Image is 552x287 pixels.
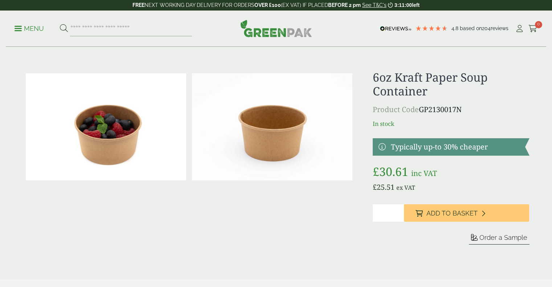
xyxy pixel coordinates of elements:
span: left [412,2,420,8]
span: £ [373,182,377,192]
h1: 6oz Kraft Paper Soup Container [373,70,529,98]
bdi: 30.61 [373,164,408,179]
a: Menu [15,24,44,32]
div: 4.79 Stars [415,25,448,32]
img: Kraft 6oz [192,73,352,180]
strong: FREE [132,2,144,8]
span: Add to Basket [426,209,478,217]
a: 0 [528,23,537,34]
i: Cart [528,25,537,32]
span: Order a Sample [479,234,527,241]
span: 0 [535,21,542,28]
span: 3:11:00 [394,2,412,8]
span: inc VAT [411,168,437,178]
span: ex VAT [396,184,415,192]
span: Based on [460,25,482,31]
bdi: 25.51 [373,182,394,192]
span: 4.8 [451,25,460,31]
p: In stock [373,119,529,128]
p: GP2130017N [373,104,529,115]
img: GreenPak Supplies [240,20,312,37]
strong: BEFORE 2 pm [328,2,361,8]
p: Menu [15,24,44,33]
i: My Account [515,25,524,32]
span: 204 [482,25,491,31]
span: £ [373,164,379,179]
button: Order a Sample [469,233,529,245]
span: Product Code [373,104,419,114]
a: See T&C's [362,2,387,8]
img: Kraft 6oz With Berries [26,73,186,180]
img: REVIEWS.io [380,26,412,31]
strong: OVER £100 [254,2,281,8]
span: reviews [491,25,508,31]
button: Add to Basket [404,204,529,222]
